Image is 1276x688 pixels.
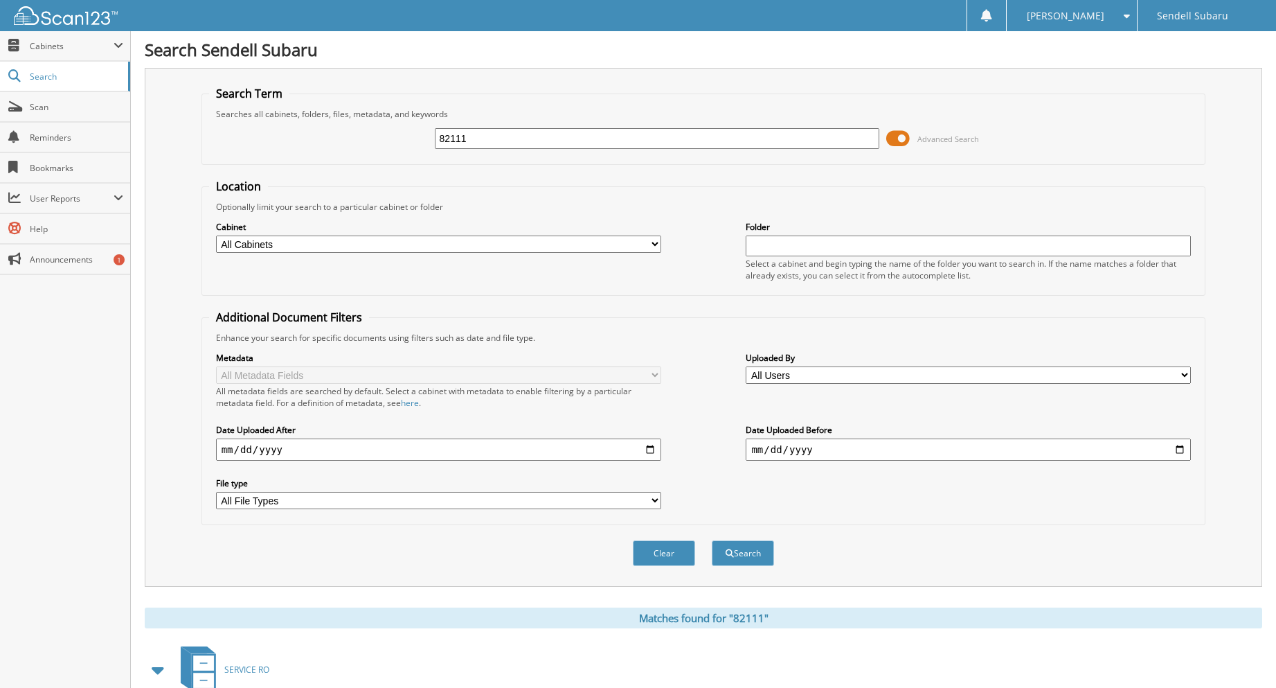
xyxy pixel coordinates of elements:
[30,101,123,113] span: Scan
[746,424,1191,436] label: Date Uploaded Before
[1157,12,1228,20] span: Sendell Subaru
[209,179,268,194] legend: Location
[216,424,661,436] label: Date Uploaded After
[224,664,269,676] span: SERVICE RO
[746,439,1191,461] input: end
[30,132,123,143] span: Reminders
[145,608,1262,628] div: Matches found for "82111"
[30,40,114,52] span: Cabinets
[746,352,1191,364] label: Uploaded By
[216,385,661,409] div: All metadata fields are searched by default. Select a cabinet with metadata to enable filtering b...
[712,540,774,566] button: Search
[14,6,118,25] img: scan123-logo-white.svg
[746,258,1191,281] div: Select a cabinet and begin typing the name of the folder you want to search in. If the name match...
[216,221,661,233] label: Cabinet
[401,397,419,409] a: here
[209,310,369,325] legend: Additional Document Filters
[633,540,695,566] button: Clear
[216,352,661,364] label: Metadata
[216,439,661,461] input: start
[209,332,1198,344] div: Enhance your search for specific documents using filters such as date and file type.
[30,162,123,174] span: Bookmarks
[1027,12,1104,20] span: [PERSON_NAME]
[209,108,1198,120] div: Searches all cabinets, folders, files, metadata, and keywords
[30,71,121,82] span: Search
[145,38,1262,61] h1: Search Sendell Subaru
[746,221,1191,233] label: Folder
[216,477,661,489] label: File type
[209,201,1198,213] div: Optionally limit your search to a particular cabinet or folder
[30,193,114,204] span: User Reports
[30,254,123,265] span: Announcements
[209,86,289,101] legend: Search Term
[30,223,123,235] span: Help
[917,134,979,144] span: Advanced Search
[114,254,125,265] div: 1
